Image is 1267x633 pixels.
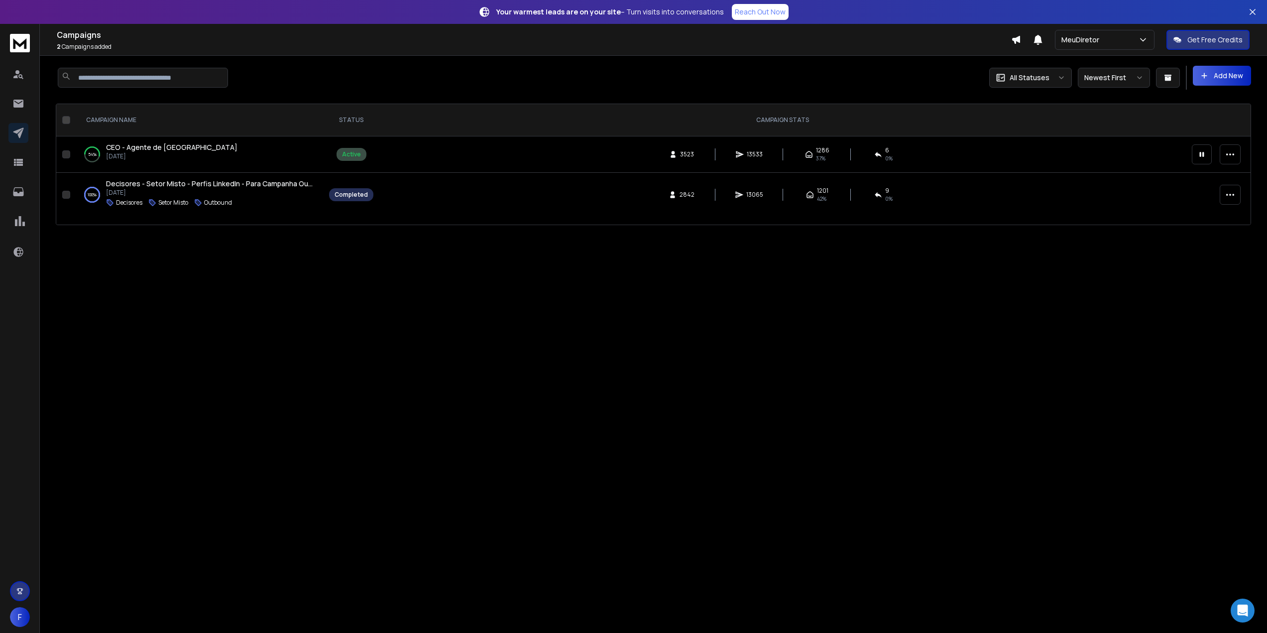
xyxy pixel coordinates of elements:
p: [DATE] [106,189,313,197]
p: Reach Out Now [735,7,786,17]
p: 54 % [88,149,97,159]
span: 0 % [885,154,893,162]
span: 0 % [885,195,893,203]
img: logo [10,34,30,52]
p: – Turn visits into conversations [496,7,724,17]
a: Decisores - Setor Misto - Perfis LinkedIn - Para Campanha Outbound [106,179,313,189]
span: 2842 [680,191,694,199]
h1: Campaigns [57,29,1011,41]
span: 1286 [816,146,829,154]
span: 9 [885,187,889,195]
a: Reach Out Now [732,4,789,20]
p: MeuDiretor [1061,35,1103,45]
p: Setor Misto [158,199,188,207]
th: STATUS [323,104,379,136]
button: Add New [1193,66,1251,86]
span: 2 [57,42,61,51]
td: 100%Decisores - Setor Misto - Perfis LinkedIn - Para Campanha Outbound[DATE]DecisoresSetor MistoO... [74,173,323,217]
span: 37 % [816,154,825,162]
td: 54%CEO - Agente de [GEOGRAPHIC_DATA][DATE] [74,136,323,173]
p: Get Free Credits [1187,35,1243,45]
span: 42 % [817,195,826,203]
span: 6 [885,146,889,154]
p: 100 % [88,190,97,200]
span: 13533 [747,150,763,158]
span: 3523 [680,150,694,158]
p: All Statuses [1010,73,1049,83]
div: Open Intercom Messenger [1231,599,1255,623]
th: CAMPAIGN STATS [379,104,1186,136]
p: Campaigns added [57,43,1011,51]
button: F [10,607,30,627]
div: Active [342,150,361,158]
th: CAMPAIGN NAME [74,104,323,136]
a: CEO - Agente de [GEOGRAPHIC_DATA] [106,142,237,152]
span: 13065 [746,191,763,199]
span: Decisores - Setor Misto - Perfis LinkedIn - Para Campanha Outbound [106,179,332,188]
button: Get Free Credits [1166,30,1250,50]
button: Newest First [1078,68,1150,88]
span: 1201 [817,187,828,195]
strong: Your warmest leads are on your site [496,7,621,16]
p: Decisores [116,199,142,207]
div: Completed [335,191,368,199]
p: Outbound [204,199,232,207]
p: [DATE] [106,152,237,160]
